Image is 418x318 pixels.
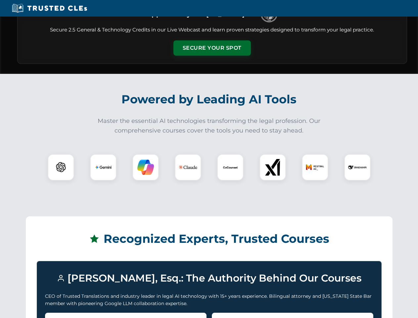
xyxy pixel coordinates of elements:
[26,88,393,111] h2: Powered by Leading AI Tools
[348,158,367,177] img: DeepSeek Logo
[217,154,244,181] div: CoCounsel
[45,292,373,307] p: CEO of Trusted Translations and industry leader in legal AI technology with 15+ years experience....
[222,159,239,176] img: CoCounsel Logo
[95,159,112,176] img: Gemini Logo
[45,269,373,287] h3: [PERSON_NAME], Esq.: The Authority Behind Our Courses
[179,158,197,177] img: Claude Logo
[306,158,324,177] img: Mistral AI Logo
[137,159,154,176] img: Copilot Logo
[25,26,399,34] p: Secure 2.5 General & Technology Credits in our Live Webcast and learn proven strategies designed ...
[175,154,201,181] div: Claude
[173,40,251,56] button: Secure Your Spot
[90,154,116,181] div: Gemini
[93,116,325,135] p: Master the essential AI technologies transforming the legal profession. Our comprehensive courses...
[51,158,70,177] img: ChatGPT Logo
[48,154,74,181] div: ChatGPT
[259,154,286,181] div: xAI
[37,227,382,250] h2: Recognized Experts, Trusted Courses
[264,159,281,176] img: xAI Logo
[344,154,371,181] div: DeepSeek
[132,154,159,181] div: Copilot
[302,154,328,181] div: Mistral AI
[10,3,89,13] img: Trusted CLEs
